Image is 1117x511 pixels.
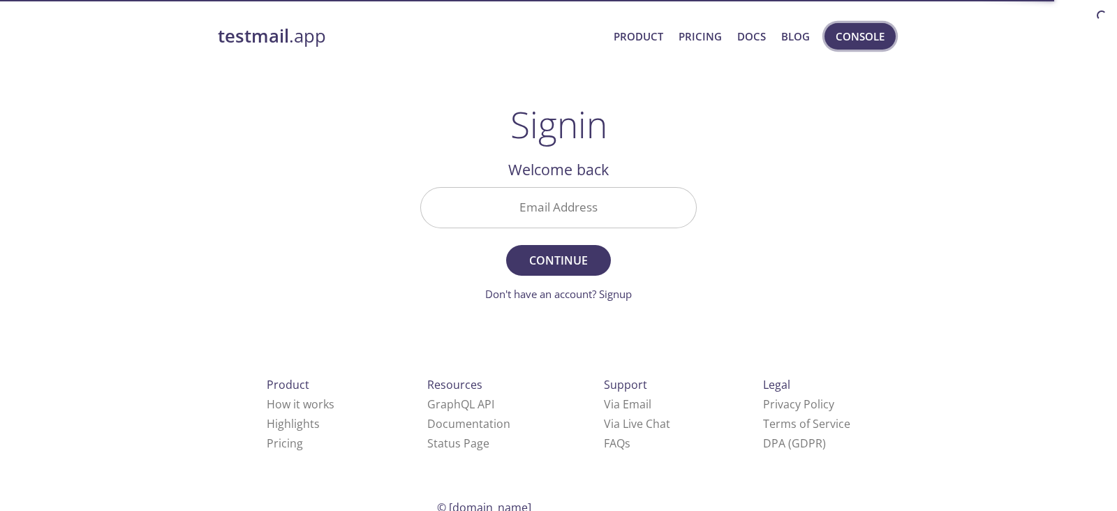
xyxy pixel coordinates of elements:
a: Highlights [267,416,320,431]
a: Docs [737,27,766,45]
a: DPA (GDPR) [763,436,826,451]
span: Product [267,377,309,392]
button: Continue [506,245,611,276]
a: FAQ [604,436,630,451]
span: Resources [427,377,482,392]
span: Legal [763,377,790,392]
a: How it works [267,397,334,412]
a: testmail.app [218,24,602,48]
a: Pricing [679,27,722,45]
a: Terms of Service [763,416,850,431]
h1: Signin [510,103,607,145]
a: Product [614,27,663,45]
button: Console [824,23,896,50]
a: Documentation [427,416,510,431]
h2: Welcome back [420,158,697,182]
span: Support [604,377,647,392]
a: Privacy Policy [763,397,834,412]
a: Blog [781,27,810,45]
a: Via Email [604,397,651,412]
a: Pricing [267,436,303,451]
span: Console [836,27,885,45]
a: GraphQL API [427,397,494,412]
span: Continue [521,251,596,270]
strong: testmail [218,24,289,48]
a: Via Live Chat [604,416,670,431]
a: Status Page [427,436,489,451]
span: s [625,436,630,451]
a: Don't have an account? Signup [485,287,632,301]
